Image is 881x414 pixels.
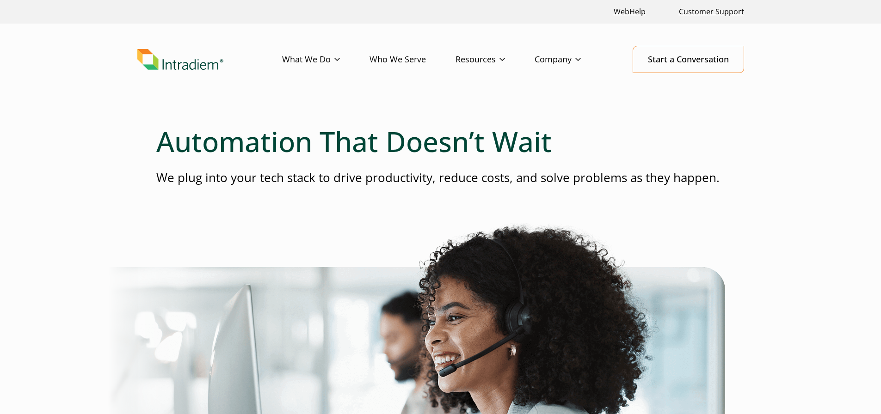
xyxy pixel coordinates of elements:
a: Company [535,46,610,73]
a: Link opens in a new window [610,2,649,22]
a: What We Do [282,46,370,73]
a: Start a Conversation [633,46,744,73]
a: Resources [456,46,535,73]
a: Customer Support [675,2,748,22]
p: We plug into your tech stack to drive productivity, reduce costs, and solve problems as they happen. [156,169,725,186]
a: Link to homepage of Intradiem [137,49,282,70]
a: Who We Serve [370,46,456,73]
img: Intradiem [137,49,223,70]
h1: Automation That Doesn’t Wait [156,125,725,158]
